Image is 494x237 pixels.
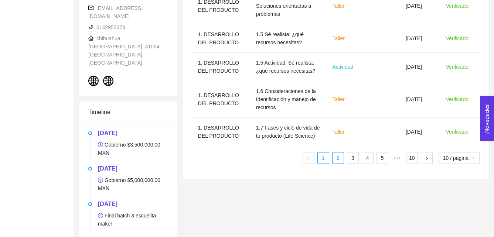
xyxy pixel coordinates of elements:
[332,35,344,41] span: Taller
[192,118,250,146] td: 1. DESARROLLO DEL PRODUCTO
[98,177,160,191] span: Gobierno $5,000,000.00 MXN
[88,102,168,123] div: Timeline
[347,152,359,164] li: 3
[303,152,314,164] li: Página anterior
[400,81,440,118] td: [DATE]
[98,213,103,218] span: check-circle
[406,152,418,164] li: 10
[88,24,125,30] span: 6142953374
[332,129,344,135] span: Taller
[421,152,433,164] li: Página siguiente
[406,152,418,164] a: 10
[103,80,115,86] a: global
[88,35,93,41] span: home
[362,152,374,164] li: 4
[192,24,250,53] td: 1. DESARROLLO DEL PRODUCTO
[103,76,113,86] span: global
[317,152,329,164] li: 1
[425,156,429,161] span: right
[306,156,311,161] span: left
[88,24,93,30] span: phone
[377,152,388,164] li: 5
[318,152,329,164] a: 1
[250,53,327,81] td: 1.5 Actividad: Sé realista: ¿qué recursos necesitas?
[362,152,373,164] a: 4
[303,152,314,164] button: left
[333,152,344,164] a: 2
[480,96,494,141] button: Open Feedback Widget
[443,152,475,164] span: 10 / página
[98,129,168,138] h5: [DATE]
[439,152,480,164] div: tamaño de página
[400,53,440,81] td: [DATE]
[98,164,168,173] h5: [DATE]
[400,118,440,146] td: [DATE]
[98,142,103,147] span: dollar
[391,152,403,164] span: •••
[88,35,161,66] span: chihuahua, [GEOGRAPHIC_DATA], 31064, [GEOGRAPHIC_DATA], [GEOGRAPHIC_DATA]
[250,24,327,53] td: 1.5 Sé realista: ¿qué recursos necesitas?
[391,152,403,164] li: 5 páginas siguientes
[347,152,358,164] a: 3
[98,213,156,227] span: Final batch 3 escuelita maker
[332,64,353,70] span: Actividad
[88,76,99,86] span: global
[421,152,433,164] button: right
[446,64,468,70] span: Verificado
[192,53,250,81] td: 1. DESARROLLO DEL PRODUCTO
[192,81,250,118] td: 1. DESARROLLO DEL PRODUCTO
[446,3,468,9] span: Verificado
[446,129,468,135] span: Verificado
[446,96,468,102] span: Verificado
[98,200,168,209] h5: [DATE]
[98,142,160,156] span: Gobierno $3,500,000.00 MXN
[332,3,344,9] span: Taller
[250,118,327,146] td: 1.7 Fases y ciclo de vida de tu producto (Life Science)
[377,152,388,164] a: 5
[88,80,100,86] a: global
[88,5,143,19] span: [EMAIL_ADDRESS][DOMAIN_NAME]
[332,152,344,164] li: 2
[400,24,440,53] td: [DATE]
[98,178,103,183] span: dollar
[88,5,93,10] span: mail
[250,81,327,118] td: 1.6 Consideraciones de la Identificación y manejo de recursos
[332,96,344,102] span: Taller
[446,35,468,41] span: Verificado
